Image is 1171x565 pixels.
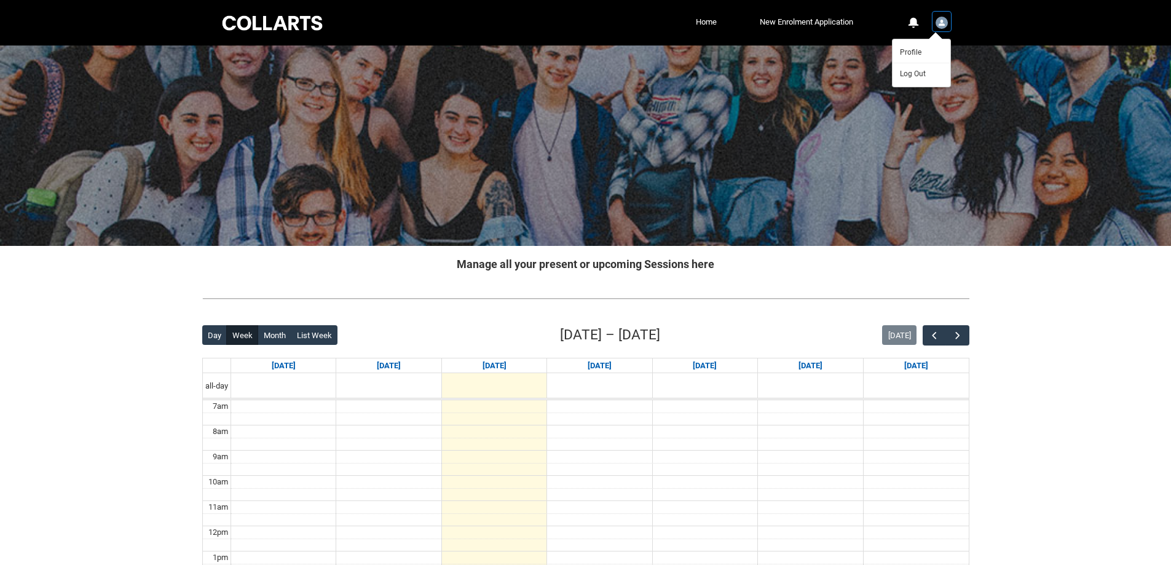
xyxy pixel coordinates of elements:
[269,358,298,373] a: Go to October 5, 2025
[210,451,231,463] div: 9am
[206,526,231,539] div: 12pm
[902,358,931,373] a: Go to October 11, 2025
[202,325,227,345] button: Day
[210,425,231,438] div: 8am
[585,358,614,373] a: Go to October 8, 2025
[210,551,231,564] div: 1pm
[202,292,969,305] img: REDU_GREY_LINE
[206,501,231,513] div: 11am
[202,256,969,272] h2: Manage all your present or upcoming Sessions here
[226,325,258,345] button: Week
[796,358,825,373] a: Go to October 10, 2025
[560,325,660,346] h2: [DATE] – [DATE]
[932,12,951,31] button: User Profile Student.bcoulso.20230519
[480,358,509,373] a: Go to October 7, 2025
[258,325,291,345] button: Month
[945,325,969,346] button: Next Week
[693,13,720,31] a: Home
[757,13,856,31] a: New Enrolment Application
[203,380,231,392] span: all-day
[882,325,917,345] button: [DATE]
[936,17,948,29] img: Student.bcoulso.20230519
[206,476,231,488] div: 10am
[900,68,926,79] span: Log Out
[900,47,921,58] span: Profile
[690,358,719,373] a: Go to October 9, 2025
[923,325,946,346] button: Previous Week
[374,358,403,373] a: Go to October 6, 2025
[291,325,337,345] button: List Week
[210,400,231,413] div: 7am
